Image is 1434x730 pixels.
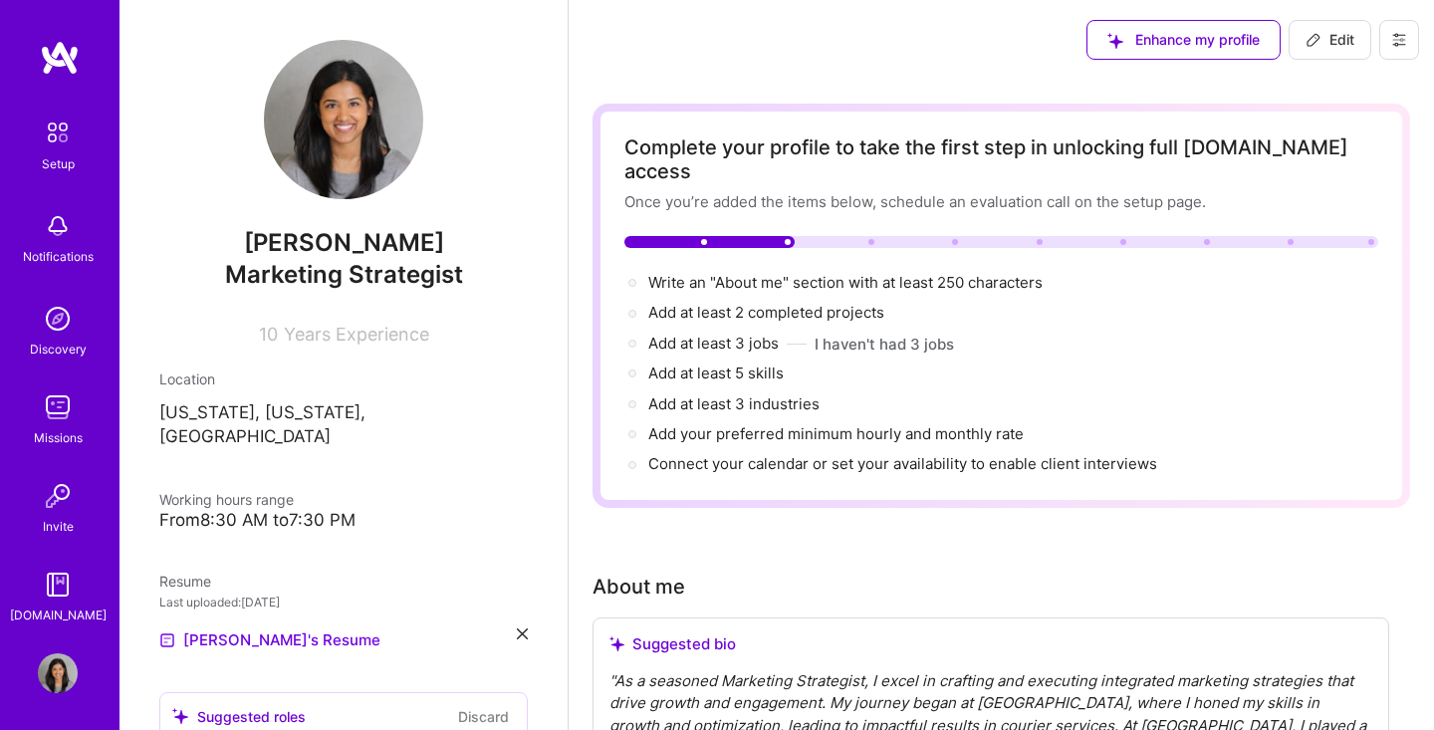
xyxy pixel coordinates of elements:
[517,628,528,639] i: icon Close
[10,605,107,625] div: [DOMAIN_NAME]
[648,424,1024,443] span: Add your preferred minimum hourly and monthly rate
[624,191,1378,212] div: Once you’re added the items below, schedule an evaluation call on the setup page.
[284,324,429,345] span: Years Experience
[1289,20,1371,60] button: Edit
[38,387,78,427] img: teamwork
[593,572,685,602] div: About me
[648,454,1157,473] span: Connect your calendar or set your availability to enable client interviews
[259,324,278,345] span: 10
[37,112,79,153] img: setup
[609,636,624,651] i: icon SuggestedTeams
[609,634,1372,654] div: Suggested bio
[648,273,1047,292] span: Write an "About me" section with at least 250 characters
[40,40,80,76] img: logo
[38,653,78,693] img: User Avatar
[648,394,820,413] span: Add at least 3 industries
[30,339,87,360] div: Discovery
[38,565,78,605] img: guide book
[225,260,463,289] span: Marketing Strategist
[648,364,784,382] span: Add at least 5 skills
[159,491,294,508] span: Working hours range
[624,135,1378,183] div: Complete your profile to take the first step in unlocking full [DOMAIN_NAME] access
[159,632,175,648] img: Resume
[159,510,528,531] div: From 8:30 AM to 7:30 PM
[43,516,74,537] div: Invite
[648,334,779,353] span: Add at least 3 jobs
[648,303,884,322] span: Add at least 2 completed projects
[172,706,306,727] div: Suggested roles
[159,592,528,612] div: Last uploaded: [DATE]
[23,246,94,267] div: Notifications
[264,40,423,199] img: User Avatar
[159,573,211,590] span: Resume
[38,476,78,516] img: Invite
[159,628,380,652] a: [PERSON_NAME]'s Resume
[38,299,78,339] img: discovery
[33,653,83,693] a: User Avatar
[1306,30,1354,50] span: Edit
[172,708,189,725] i: icon SuggestedTeams
[452,705,515,728] button: Discard
[42,153,75,174] div: Setup
[815,334,954,355] button: I haven't had 3 jobs
[159,228,528,258] span: [PERSON_NAME]
[159,401,528,449] p: [US_STATE], [US_STATE], [GEOGRAPHIC_DATA]
[38,206,78,246] img: bell
[34,427,83,448] div: Missions
[159,368,528,389] div: Location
